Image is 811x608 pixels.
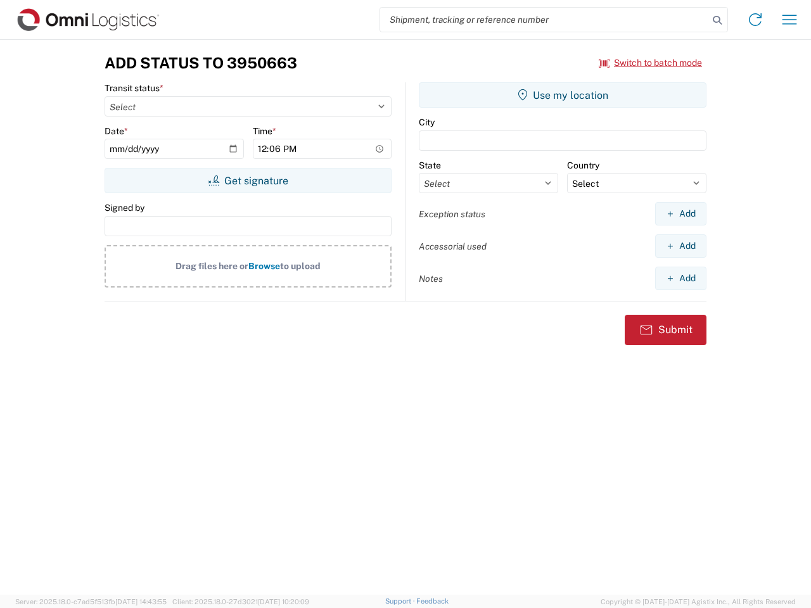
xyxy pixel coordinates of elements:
[655,202,706,225] button: Add
[105,125,128,137] label: Date
[655,234,706,258] button: Add
[105,54,297,72] h3: Add Status to 3950663
[419,241,487,252] label: Accessorial used
[599,53,702,73] button: Switch to batch mode
[419,160,441,171] label: State
[419,117,435,128] label: City
[176,261,248,271] span: Drag files here or
[280,261,321,271] span: to upload
[380,8,708,32] input: Shipment, tracking or reference number
[625,315,706,345] button: Submit
[248,261,280,271] span: Browse
[253,125,276,137] label: Time
[15,598,167,605] span: Server: 2025.18.0-c7ad5f513fb
[105,82,163,94] label: Transit status
[419,82,706,108] button: Use my location
[416,597,449,605] a: Feedback
[258,598,309,605] span: [DATE] 10:20:09
[655,267,706,290] button: Add
[105,168,392,193] button: Get signature
[567,160,599,171] label: Country
[601,596,796,607] span: Copyright © [DATE]-[DATE] Agistix Inc., All Rights Reserved
[385,597,417,605] a: Support
[105,202,144,213] label: Signed by
[419,208,485,220] label: Exception status
[419,273,443,284] label: Notes
[115,598,167,605] span: [DATE] 14:43:55
[172,598,309,605] span: Client: 2025.18.0-27d3021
